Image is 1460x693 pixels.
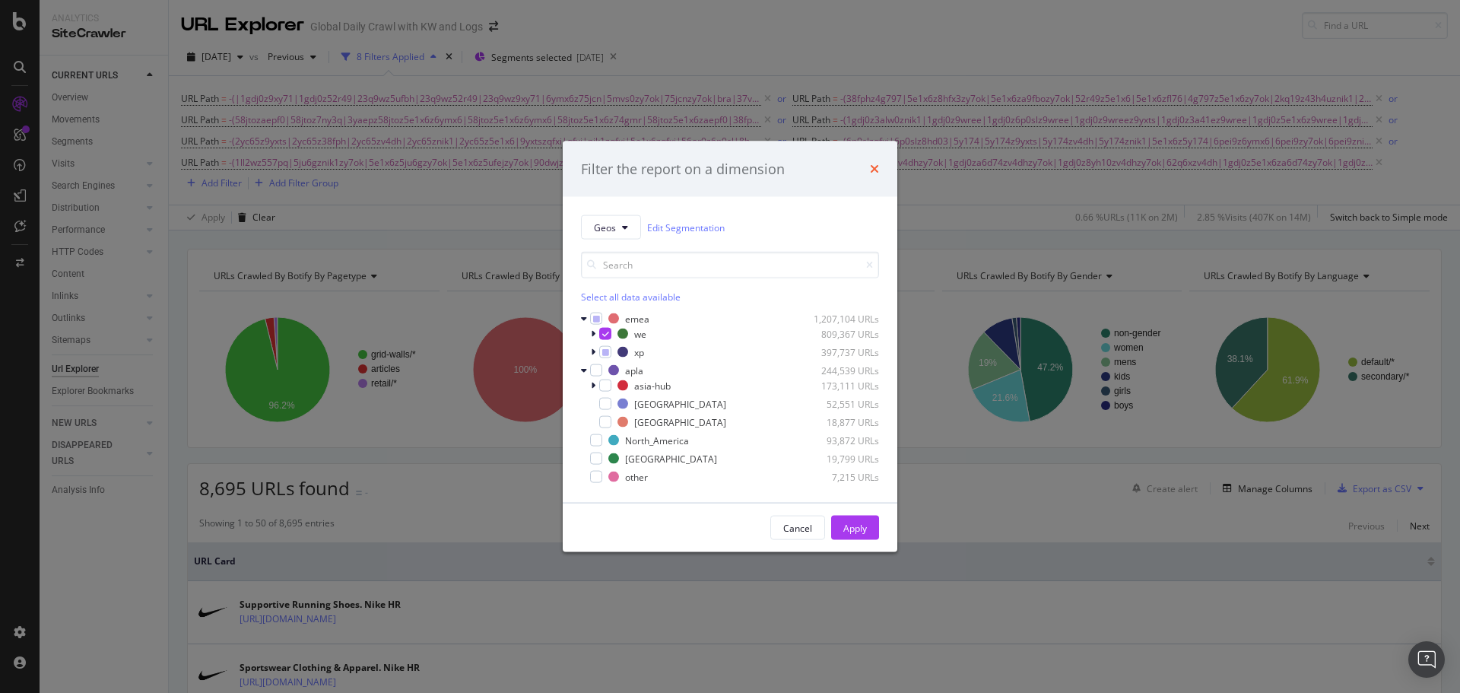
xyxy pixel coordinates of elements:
div: 244,539 URLs [805,364,879,377]
div: Apply [843,521,867,534]
div: modal [563,141,897,552]
div: xp [634,345,644,358]
div: 18,877 URLs [805,415,879,428]
input: Search [581,252,879,278]
div: 173,111 URLs [805,379,879,392]
div: Select all data available [581,291,879,304]
div: [GEOGRAPHIC_DATA] [634,397,726,410]
button: Apply [831,516,879,540]
div: [GEOGRAPHIC_DATA] [634,415,726,428]
div: Filter the report on a dimension [581,159,785,179]
div: North_America [625,434,689,447]
div: 1,207,104 URLs [805,312,879,325]
a: Edit Segmentation [647,219,725,235]
div: [GEOGRAPHIC_DATA] [625,452,717,465]
div: 19,799 URLs [805,452,879,465]
div: asia-hub [634,379,671,392]
div: emea [625,312,649,325]
span: Geos [594,221,616,234]
div: Open Intercom Messenger [1408,641,1445,678]
button: Cancel [770,516,825,540]
div: 397,737 URLs [805,345,879,358]
div: 93,872 URLs [805,434,879,447]
button: Geos [581,215,641,240]
div: times [870,159,879,179]
div: other [625,470,648,483]
div: Cancel [783,521,812,534]
div: apla [625,364,643,377]
div: we [634,327,646,340]
div: 52,551 URLs [805,397,879,410]
div: 809,367 URLs [805,327,879,340]
div: 7,215 URLs [805,470,879,483]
